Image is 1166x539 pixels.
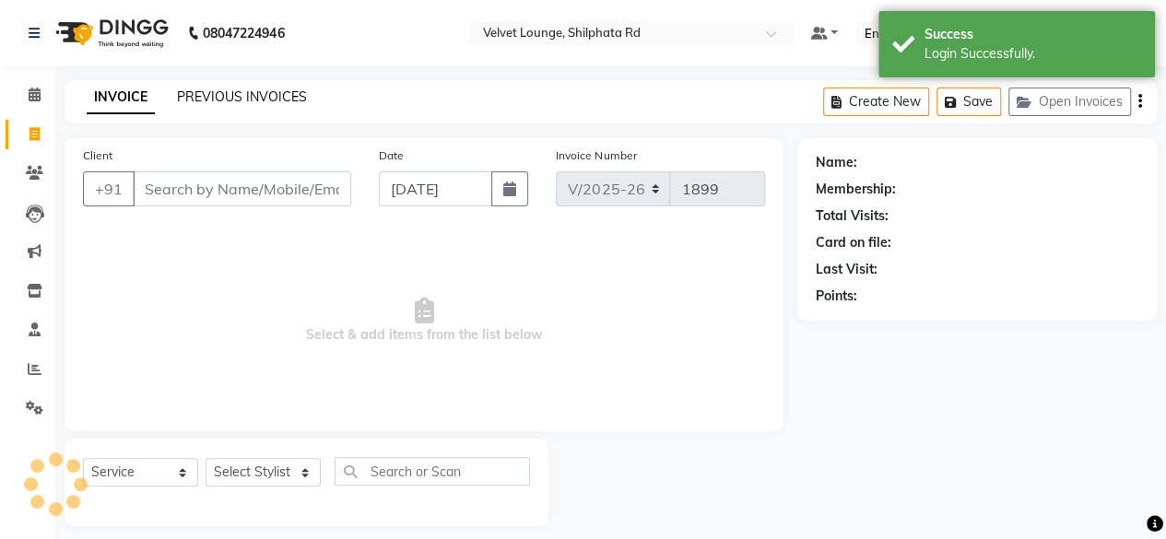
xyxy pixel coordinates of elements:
label: Client [83,147,112,164]
button: Create New [823,88,929,116]
a: PREVIOUS INVOICES [177,88,307,105]
label: Date [379,147,404,164]
div: Points: [816,287,857,306]
div: Name: [816,153,857,172]
input: Search or Scan [335,457,530,486]
div: Total Visits: [816,206,889,226]
a: INVOICE [87,81,155,114]
div: Membership: [816,180,896,199]
div: Last Visit: [816,260,877,279]
b: 08047224946 [203,7,284,59]
span: Select & add items from the list below [83,228,765,413]
img: logo [47,7,173,59]
div: Card on file: [816,233,891,252]
button: Open Invoices [1008,88,1131,116]
button: +91 [83,171,135,206]
label: Invoice Number [556,147,636,164]
button: Save [936,88,1001,116]
input: Search by Name/Mobile/Email/Code [133,171,351,206]
div: Success [925,25,1141,44]
div: Login Successfully. [925,44,1141,64]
